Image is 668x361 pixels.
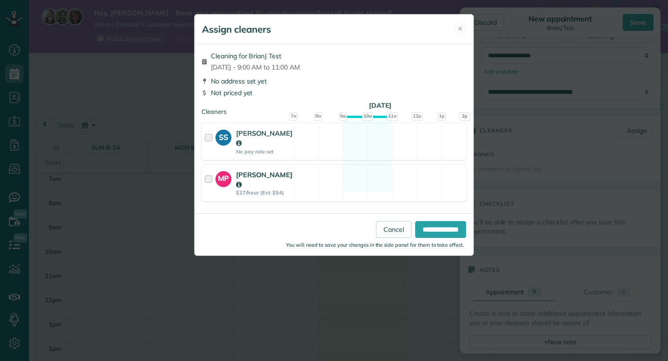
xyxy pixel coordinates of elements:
[236,148,292,155] strong: No pay rate set
[202,107,466,110] div: Cleaners
[202,23,271,36] h5: Assign cleaners
[286,242,464,248] small: You will need to save your changes in the side panel for them to take effect.
[202,76,466,86] div: No address set yet
[376,221,411,238] a: Cancel
[236,129,292,147] strong: [PERSON_NAME]
[236,189,292,196] strong: $27/hour (Est: $54)
[211,51,300,61] span: Cleaning for BrianJ Test
[216,171,231,184] strong: MP
[211,62,300,72] span: [DATE] - 9:00 AM to 11:00 AM
[458,24,463,33] span: ✕
[236,170,292,189] strong: [PERSON_NAME]
[216,130,231,143] strong: SS
[202,88,466,97] div: Not priced yet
